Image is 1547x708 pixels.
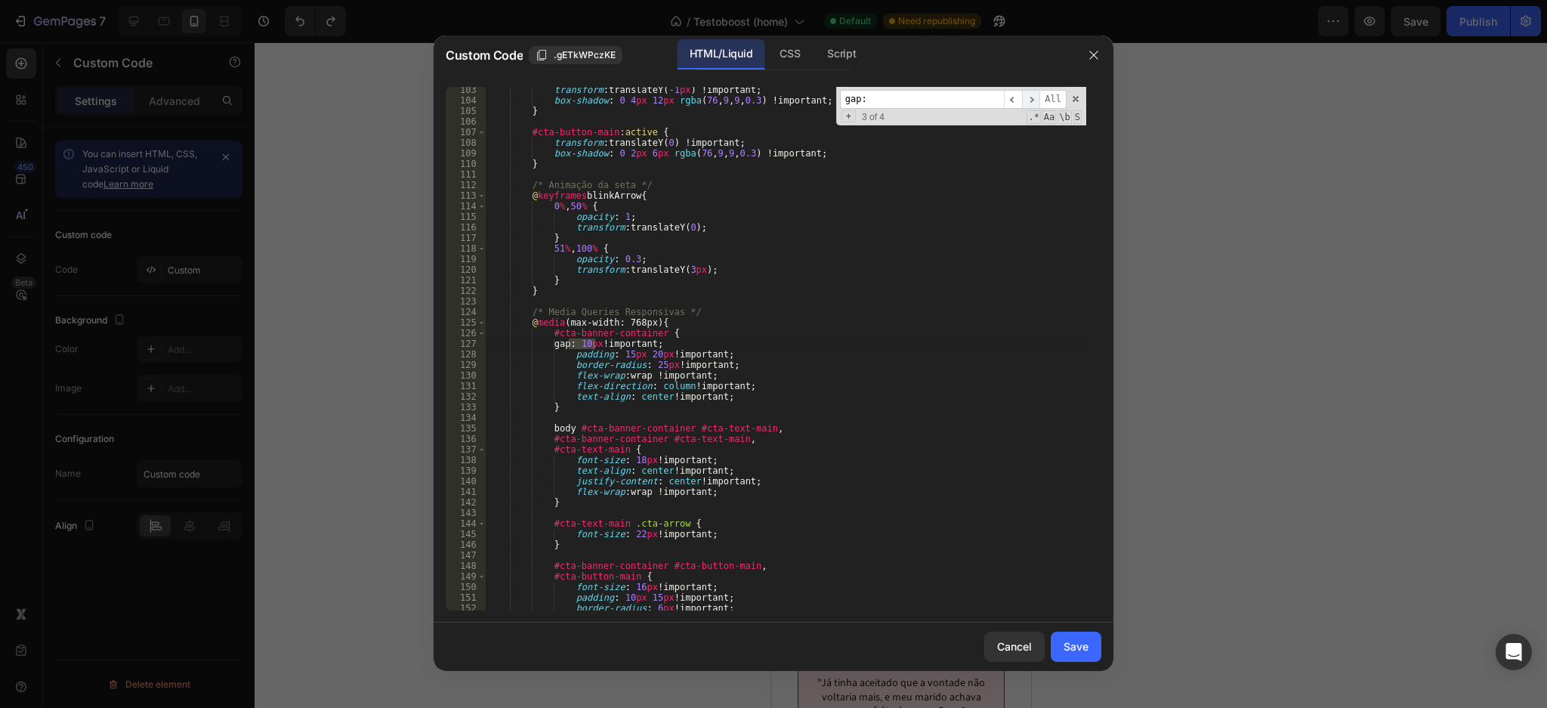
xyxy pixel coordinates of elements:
[151,70,175,78] p: Minutos
[446,159,486,169] div: 110
[446,138,486,148] div: 108
[446,201,486,212] div: 114
[446,518,486,529] div: 144
[767,39,812,70] div: CSS
[446,116,486,127] div: 106
[184,361,243,394] p: GARANTIA VITALÍCIA
[446,592,486,603] div: 151
[446,476,486,487] div: 140
[446,571,486,582] div: 149
[815,39,868,70] div: Script
[131,465,243,498] p: REGULARIZADO PELA ANVISA
[841,110,856,122] span: Toggle Replace mode
[446,212,486,222] div: 115
[1058,110,1071,124] span: Whole Word Search
[446,307,486,317] div: 124
[106,524,221,537] strong: 2,500+ avaliações verificadas!
[446,423,486,434] div: 135
[446,254,486,264] div: 119
[26,544,233,596] h2: você não está sozinha!
[446,169,486,180] div: 111
[1039,90,1067,109] span: Alt-Enter
[446,243,486,254] div: 118
[446,508,486,518] div: 143
[446,582,486,592] div: 150
[54,215,205,249] a: COMPRAR AGORA
[17,377,76,394] p: NATURAL
[17,361,76,378] p: 100%
[446,286,486,296] div: 122
[984,632,1045,662] button: Cancel
[446,339,486,349] div: 127
[446,190,486,201] div: 113
[1073,110,1082,124] span: Search In Selection
[678,39,764,70] div: HTML/Liquid
[446,370,486,381] div: 130
[151,57,175,70] div: 17
[446,328,486,339] div: 126
[116,114,145,122] p: Segundos
[446,487,486,497] div: 141
[116,102,145,114] div: 39
[446,180,486,190] div: 112
[446,233,486,243] div: 117
[85,57,103,70] div: 13
[446,275,486,286] div: 121
[100,361,159,378] p: SEM
[446,106,486,116] div: 105
[102,303,159,360] img: Alt Image
[100,377,159,394] p: HORMÔNIOS
[18,303,75,360] img: Alt Image
[446,95,486,106] div: 104
[446,46,523,64] span: Custom Code
[446,85,486,95] div: 103
[128,190,137,208] span: ↓
[44,164,216,181] span: Você pode ser a próxima
[446,434,486,444] div: 136
[446,360,486,370] div: 129
[840,90,1004,109] input: Search for
[446,550,486,561] div: 147
[153,611,165,624] strong: 5/5
[446,264,486,275] div: 120
[1042,110,1056,124] span: CaseSensitive Search
[446,497,486,508] div: 142
[446,349,486,360] div: 128
[446,529,486,540] div: 145
[17,482,128,499] p: COMPROVADA
[446,413,486,423] div: 134
[159,407,216,464] img: Alt Image
[1496,634,1532,670] div: Open Intercom Messenger
[446,561,486,571] div: 148
[446,296,486,307] div: 123
[997,638,1032,654] div: Cancel
[446,127,486,138] div: 107
[73,12,171,25] strong: Você ganhou 10% OFF.
[446,444,486,455] div: 137
[1004,90,1022,109] span: ​
[446,148,486,159] div: 109
[73,26,187,39] strong: Use o Cupom: FEMAURA10
[446,381,486,391] div: 131
[186,303,242,360] img: gempages_582392123966358168-a3203245-138c-4157-b8ee-41a3b4a4e353.png
[446,317,486,328] div: 125
[856,112,891,122] span: 3 of 4
[446,402,486,413] div: 133
[446,455,486,465] div: 138
[85,70,103,78] p: Horas
[446,603,486,614] div: 152
[1022,90,1040,109] span: ​
[45,407,101,464] img: Alt Image
[34,126,98,140] div: Custom Code
[446,540,486,550] div: 146
[446,391,486,402] div: 132
[1027,110,1040,124] span: RegExp Search
[446,222,486,233] div: 116
[446,465,486,476] div: 139
[529,46,622,64] button: .gETkWPczKE
[554,48,616,62] span: .gETkWPczKE
[1051,632,1101,662] button: Save
[1064,638,1088,654] div: Save
[17,465,128,482] p: EFICÁCIA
